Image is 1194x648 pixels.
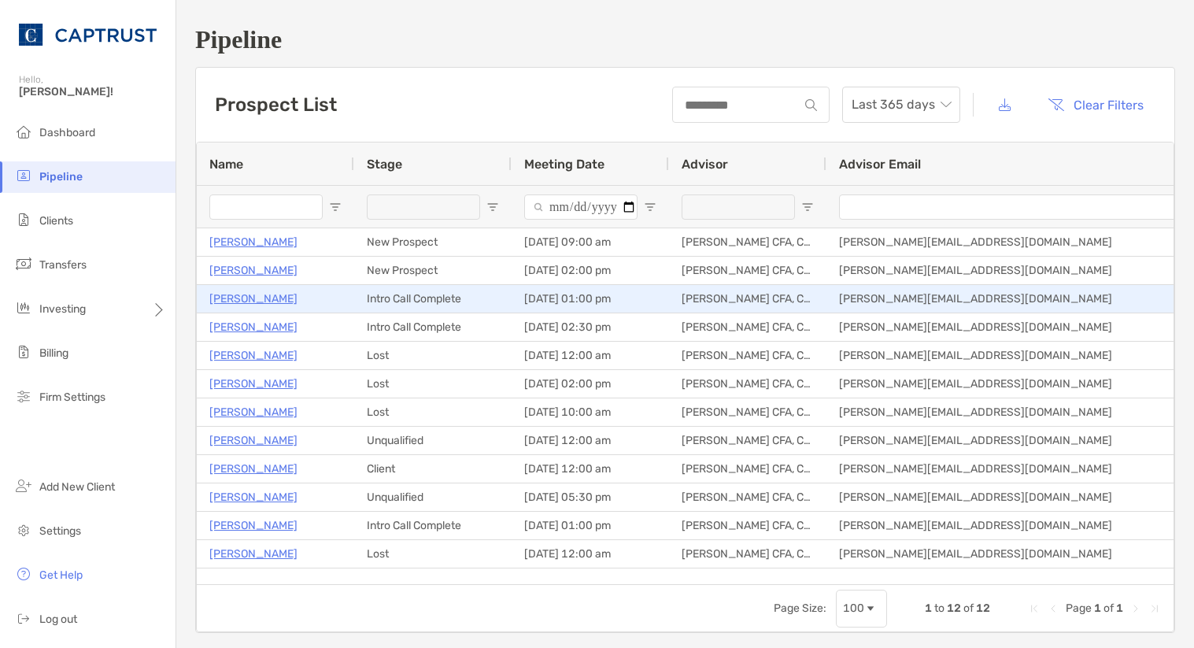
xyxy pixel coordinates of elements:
div: [PERSON_NAME] CFA, CAIA, CFP® [669,540,826,568]
img: add_new_client icon [14,476,33,495]
div: Lost [354,540,512,568]
div: Page Size [836,590,887,628]
a: [PERSON_NAME] [209,374,298,394]
div: [PERSON_NAME] CFA, CAIA, CFP® [669,483,826,511]
img: input icon [805,99,817,111]
a: [PERSON_NAME] [209,431,298,450]
span: Clients [39,214,73,228]
div: [DATE] 12:00 am [512,427,669,454]
h1: Pipeline [195,25,1175,54]
a: [PERSON_NAME] [209,402,298,422]
img: transfers icon [14,254,33,273]
div: New Prospect [354,228,512,256]
span: 12 [947,602,961,615]
div: Intro Call Complete [354,285,512,313]
div: Unqualified [354,483,512,511]
div: [DATE] 05:30 pm [512,483,669,511]
div: [DATE] 01:00 pm [512,285,669,313]
div: Page Size: [774,602,826,615]
div: [PERSON_NAME] CFA, CAIA, CFP® [669,285,826,313]
div: Intro Call Complete [354,313,512,341]
span: Investing [39,302,86,316]
span: Get Help [39,568,83,582]
button: Open Filter Menu [329,201,342,213]
div: Last Page [1148,602,1161,615]
span: 1 [925,602,932,615]
span: Meeting Date [524,157,604,172]
span: Dashboard [39,126,95,139]
span: 12 [976,602,990,615]
a: [PERSON_NAME] [209,459,298,479]
span: of [1103,602,1114,615]
a: [PERSON_NAME] [209,516,298,535]
div: [DATE] 02:00 pm [512,370,669,398]
span: Page [1066,602,1092,615]
span: [PERSON_NAME]! [19,85,166,98]
img: pipeline icon [14,166,33,185]
div: [PERSON_NAME] CFA, CAIA, CFP® [669,370,826,398]
img: investing icon [14,298,33,317]
div: [DATE] 12:00 am [512,540,669,568]
span: to [934,602,944,615]
img: settings icon [14,520,33,539]
div: Previous Page [1047,602,1059,615]
span: Pipeline [39,170,83,183]
div: [DATE] 02:00 pm [512,257,669,284]
div: [PERSON_NAME] CFA, CAIA, CFP® [669,257,826,284]
div: [PERSON_NAME] CFA, CAIA, CFP® [669,427,826,454]
img: CAPTRUST Logo [19,6,157,63]
button: Open Filter Menu [801,201,814,213]
div: Client [354,455,512,483]
div: [DATE] 09:00 am [512,228,669,256]
span: Transfers [39,258,87,272]
a: [PERSON_NAME] [209,544,298,564]
span: 1 [1116,602,1123,615]
a: [PERSON_NAME] [209,487,298,507]
img: logout icon [14,609,33,628]
a: [PERSON_NAME] [209,346,298,365]
div: [DATE] 12:00 am [512,342,669,369]
span: Advisor Email [839,157,921,172]
input: Name Filter Input [209,194,323,220]
span: Billing [39,346,68,360]
div: [PERSON_NAME] CFA, CAIA, CFP® [669,455,826,483]
span: Name [209,157,243,172]
div: Intro Call Complete [354,512,512,539]
a: [PERSON_NAME] [209,317,298,337]
a: [PERSON_NAME] [209,289,298,309]
div: [PERSON_NAME] CFA, CAIA, CFP® [669,313,826,341]
img: firm-settings icon [14,387,33,405]
a: [PERSON_NAME] [209,261,298,280]
span: 1 [1094,602,1101,615]
img: clients icon [14,210,33,229]
h3: Prospect List [215,94,337,116]
div: [DATE] 10:00 am [512,398,669,426]
div: [PERSON_NAME] CFA, CAIA, CFP® [669,342,826,369]
div: [DATE] 01:00 pm [512,512,669,539]
div: New Prospect [354,257,512,284]
input: Meeting Date Filter Input [524,194,638,220]
img: dashboard icon [14,122,33,141]
div: First Page [1028,602,1041,615]
button: Open Filter Menu [644,201,656,213]
span: Last 365 days [852,87,951,122]
img: get-help icon [14,565,33,583]
a: [PERSON_NAME] [209,232,298,252]
span: Add New Client [39,480,115,494]
span: Firm Settings [39,391,105,404]
div: 100 [843,602,864,615]
span: Stage [367,157,402,172]
span: of [963,602,974,615]
div: Lost [354,342,512,369]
